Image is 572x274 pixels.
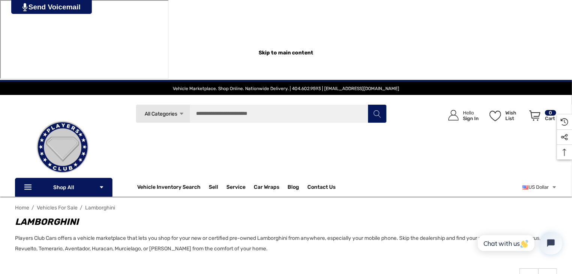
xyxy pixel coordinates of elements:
[136,104,190,123] a: All Categories Icon Arrow Down Icon Arrow Up
[486,102,526,128] a: Wish List Wish List
[37,205,78,211] a: Vehicles For Sale
[561,134,568,141] svg: Social Media
[463,110,479,116] p: Hello
[505,110,525,121] p: Wish List
[25,110,100,185] img: Players Club | Cars For Sale
[15,205,29,211] a: Home
[23,183,34,192] svg: Icon Line
[145,111,178,117] span: All Categories
[470,226,569,261] iframe: Tidio Chat
[15,201,557,214] nav: Breadcrumb
[99,185,104,190] svg: Icon Arrow Down
[490,111,501,121] svg: Wish List
[173,86,399,91] span: Vehicle Marketplace. Shop Online. Nationwide Delivery. | 404.602.9593 | [EMAIL_ADDRESS][DOMAIN_NAME]
[85,205,115,211] a: Lamborghini
[209,184,218,192] span: Sell
[15,233,550,254] p: Players Club Cars offers a vehicle marketplace that lets you shop for your new or certified pre-o...
[15,178,112,197] p: Shop All
[254,184,279,192] span: Car Wraps
[545,116,556,121] p: Cart
[448,110,459,120] svg: Icon User Account
[557,149,572,156] svg: Top
[463,116,479,121] p: Sign In
[179,111,184,117] svg: Icon Arrow Down
[226,184,246,192] a: Service
[545,110,556,116] p: 0
[561,118,568,126] svg: Recently Viewed
[137,184,201,192] a: Vehicle Inventory Search
[307,184,335,192] a: Contact Us
[523,180,557,195] a: USD
[254,180,287,195] a: Car Wraps
[526,102,557,132] a: Cart with 0 items
[15,215,550,229] h1: Lamborghini
[368,104,386,123] button: Search
[287,184,299,192] a: Blog
[209,180,226,195] a: Sell
[257,47,315,59] a: Skip to main content
[440,102,482,128] a: Sign in
[529,110,541,121] svg: Review Your Cart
